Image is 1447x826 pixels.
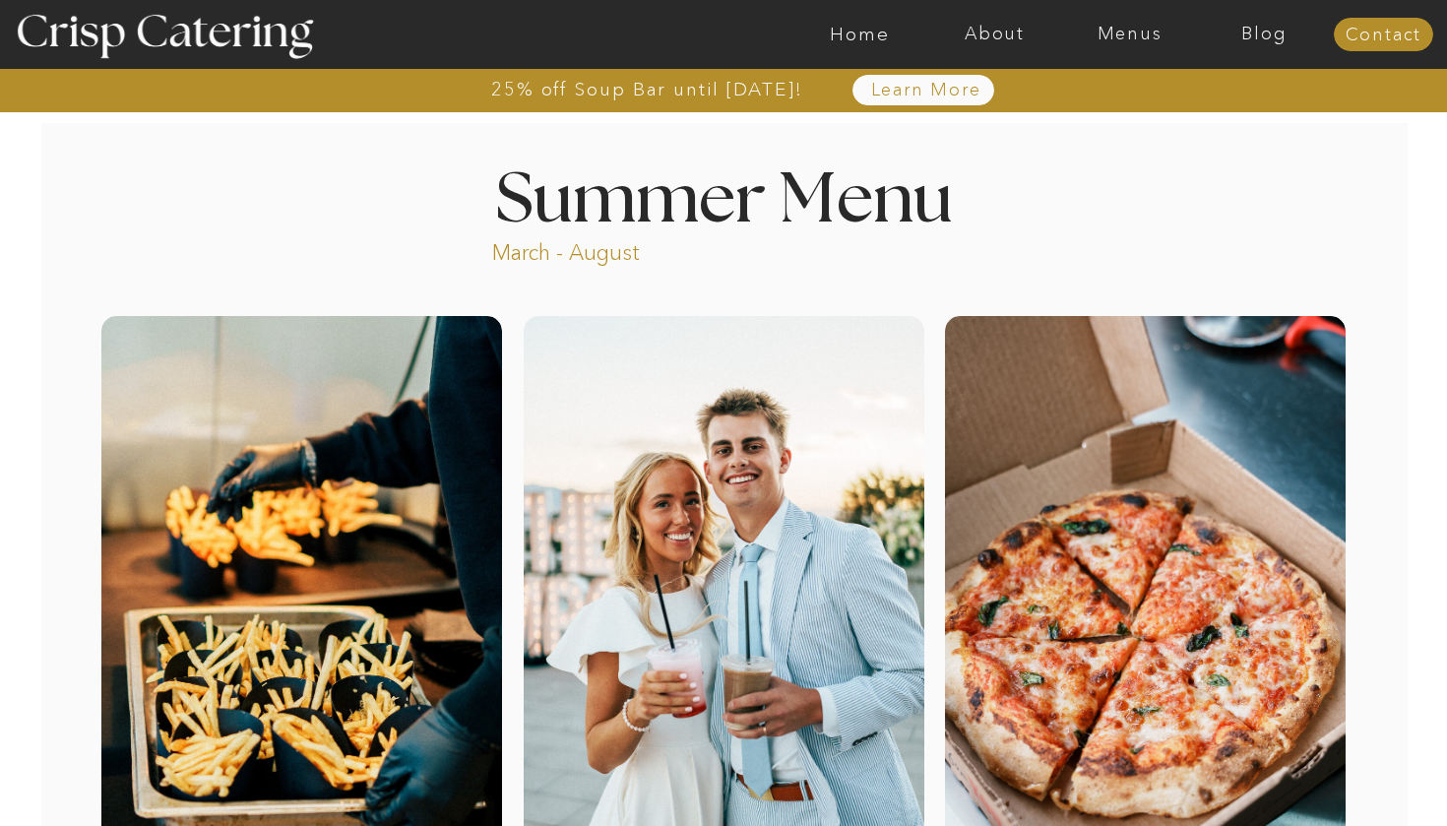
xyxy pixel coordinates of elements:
a: Blog [1197,25,1332,44]
p: March - August [492,238,763,261]
a: Menus [1062,25,1197,44]
a: Learn More [825,81,1027,100]
a: Contact [1334,26,1433,45]
h1: Summer Menu [450,166,997,224]
a: 25% off Soup Bar until [DATE]! [420,80,874,99]
a: Home [792,25,927,44]
a: About [927,25,1062,44]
